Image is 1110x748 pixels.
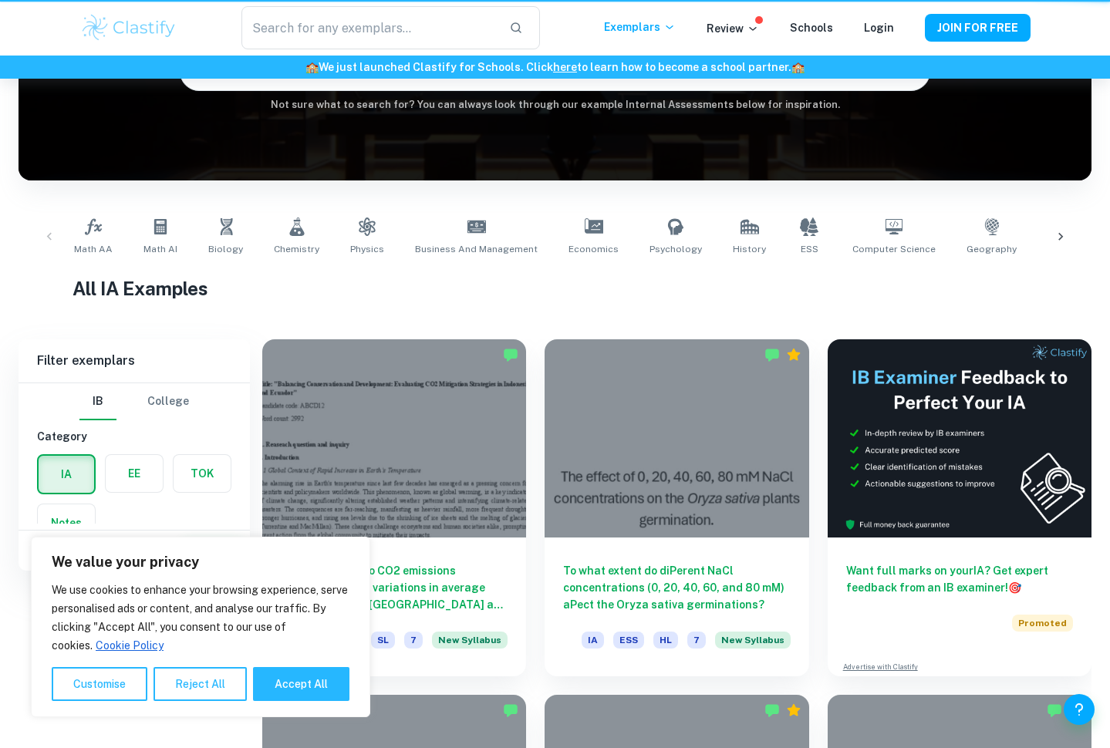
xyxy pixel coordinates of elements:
[95,638,164,652] a: Cookie Policy
[52,667,147,701] button: Customise
[52,581,349,655] p: We use cookies to enhance your browsing experience, serve personalised ads or content, and analys...
[154,667,247,701] button: Reject All
[52,553,349,571] p: We value your privacy
[253,667,349,701] button: Accept All
[31,537,370,717] div: We value your privacy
